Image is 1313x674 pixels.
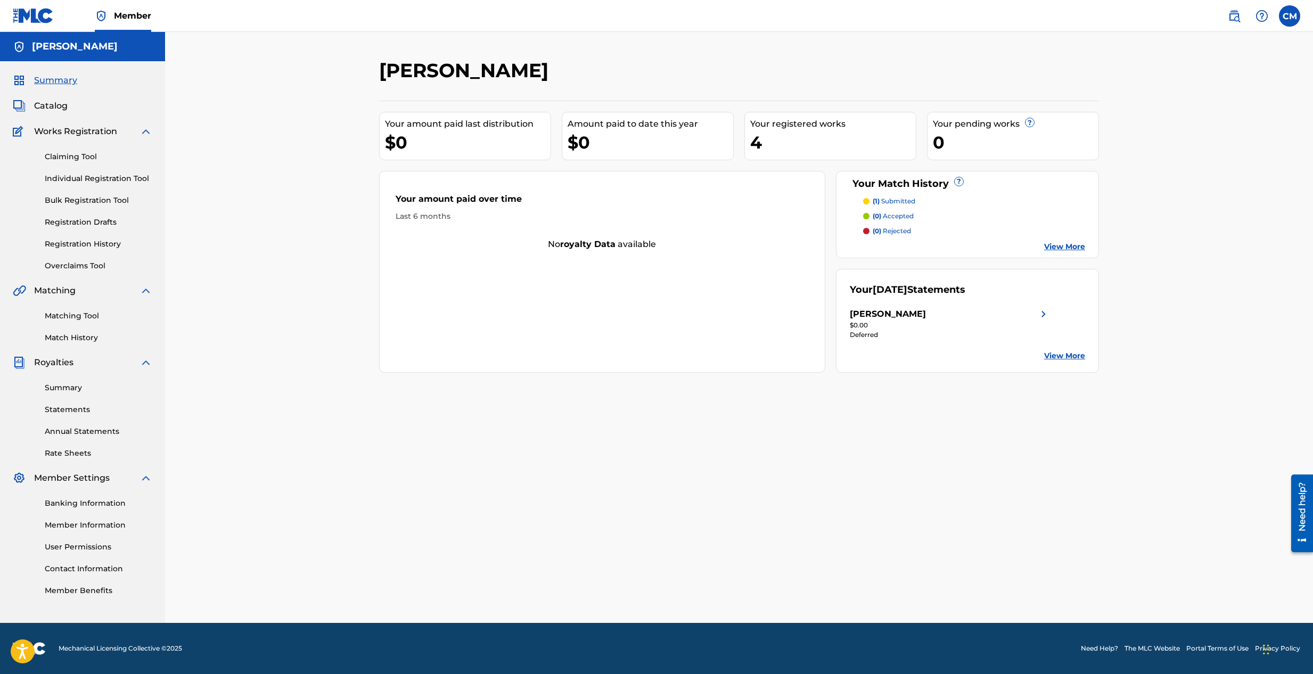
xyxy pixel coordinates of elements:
iframe: Resource Center [1283,470,1313,556]
div: 0 [933,130,1098,154]
img: expand [139,356,152,369]
p: rejected [873,226,911,236]
img: Matching [13,284,26,297]
span: (1) [873,197,880,205]
div: [PERSON_NAME] [850,308,926,320]
span: Matching [34,284,76,297]
div: $0.00 [850,320,1050,330]
div: Drag [1263,634,1269,665]
a: Claiming Tool [45,151,152,162]
img: search [1228,10,1241,22]
span: Member [114,10,151,22]
div: Last 6 months [396,211,809,222]
a: View More [1044,241,1085,252]
a: Banking Information [45,498,152,509]
span: [DATE] [873,284,907,295]
a: Rate Sheets [45,448,152,459]
a: Privacy Policy [1255,644,1300,653]
strong: royalty data [560,239,616,249]
span: Summary [34,74,77,87]
a: Member Information [45,520,152,531]
span: (0) [873,212,881,220]
a: View More [1044,350,1085,361]
div: $0 [385,130,551,154]
h2: [PERSON_NAME] [379,59,554,83]
div: Your amount paid last distribution [385,118,551,130]
a: Matching Tool [45,310,152,322]
div: Help [1251,5,1273,27]
a: Public Search [1224,5,1245,27]
img: Royalties [13,356,26,369]
a: Statements [45,404,152,415]
span: Catalog [34,100,68,112]
a: Member Benefits [45,585,152,596]
a: (0) rejected [863,226,1086,236]
span: (0) [873,227,881,235]
img: expand [139,472,152,484]
img: MLC Logo [13,8,54,23]
div: Your registered works [750,118,916,130]
a: Individual Registration Tool [45,173,152,184]
span: ? [955,177,963,186]
p: submitted [873,196,915,206]
span: Works Registration [34,125,117,138]
a: Annual Statements [45,426,152,437]
img: right chevron icon [1037,308,1050,320]
div: Your Match History [850,177,1086,191]
div: User Menu [1279,5,1300,27]
a: SummarySummary [13,74,77,87]
img: Member Settings [13,472,26,484]
img: help [1255,10,1268,22]
p: accepted [873,211,914,221]
span: Royalties [34,356,73,369]
a: The MLC Website [1125,644,1180,653]
a: Match History [45,332,152,343]
a: Bulk Registration Tool [45,195,152,206]
span: ? [1025,118,1034,127]
div: Your amount paid over time [396,193,809,211]
div: $0 [568,130,733,154]
a: Contact Information [45,563,152,574]
a: Portal Terms of Use [1186,644,1249,653]
a: User Permissions [45,541,152,553]
img: Catalog [13,100,26,112]
a: CatalogCatalog [13,100,68,112]
img: Accounts [13,40,26,53]
a: (1) submitted [863,196,1086,206]
img: Summary [13,74,26,87]
h5: Chase Moore [32,40,118,53]
div: Your Statements [850,283,965,297]
div: Amount paid to date this year [568,118,733,130]
div: Your pending works [933,118,1098,130]
span: Mechanical Licensing Collective © 2025 [59,644,182,653]
a: [PERSON_NAME]right chevron icon$0.00Deferred [850,308,1050,340]
img: Works Registration [13,125,27,138]
iframe: Chat Widget [1260,623,1313,674]
span: Member Settings [34,472,110,484]
a: (0) accepted [863,211,1086,221]
img: expand [139,284,152,297]
div: No available [380,238,825,251]
img: Top Rightsholder [95,10,108,22]
a: Summary [45,382,152,393]
div: Deferred [850,330,1050,340]
a: Registration Drafts [45,217,152,228]
a: Need Help? [1081,644,1118,653]
img: logo [13,642,46,655]
div: 4 [750,130,916,154]
a: Registration History [45,239,152,250]
img: expand [139,125,152,138]
a: Overclaims Tool [45,260,152,272]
